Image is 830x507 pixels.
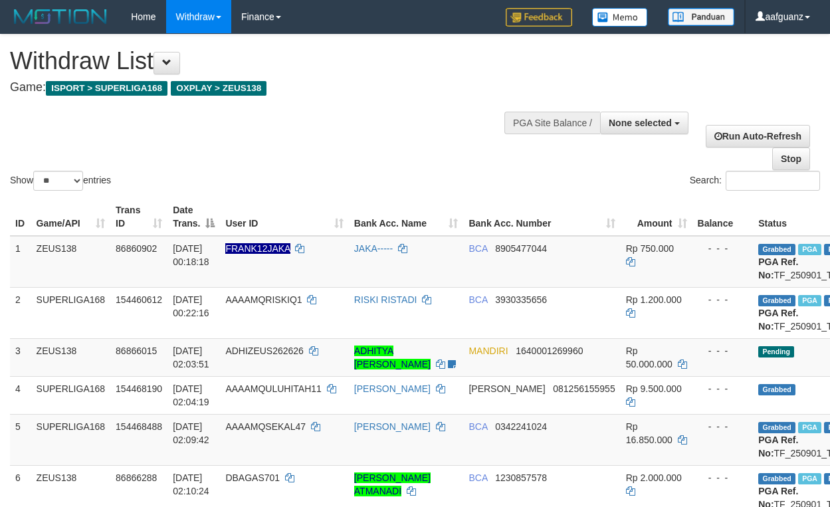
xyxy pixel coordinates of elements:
a: RISKI RISTADI [354,294,417,305]
td: 5 [10,414,31,465]
span: Rp 50.000.000 [626,346,673,369]
div: PGA Site Balance / [504,112,600,134]
span: OXPLAY > ZEUS138 [171,81,266,96]
span: Grabbed [758,473,795,484]
span: [PERSON_NAME] [468,383,545,394]
span: AAAAMQULUHITAH11 [225,383,321,394]
a: JAKA----- [354,243,393,254]
td: SUPERLIGA168 [31,287,111,338]
span: Copy 8905477044 to clipboard [495,243,547,254]
b: PGA Ref. No: [758,256,798,280]
span: Grabbed [758,384,795,395]
span: 86866015 [116,346,157,356]
input: Search: [726,171,820,191]
select: Showentries [33,171,83,191]
span: [DATE] 02:10:24 [173,472,209,496]
td: ZEUS138 [31,338,111,376]
div: - - - [698,382,748,395]
a: Stop [772,148,810,170]
img: MOTION_logo.png [10,7,111,27]
td: ZEUS138 [31,236,111,288]
span: DBAGAS701 [225,472,280,483]
th: ID [10,198,31,236]
div: - - - [698,420,748,433]
span: Rp 16.850.000 [626,421,673,445]
span: 154460612 [116,294,162,305]
span: Rp 9.500.000 [626,383,682,394]
span: 86866288 [116,472,157,483]
span: Copy 1230857578 to clipboard [495,472,547,483]
th: Balance [692,198,754,236]
th: Bank Acc. Name: activate to sort column ascending [349,198,464,236]
th: User ID: activate to sort column ascending [220,198,348,236]
button: None selected [600,112,688,134]
a: ADHITYA [PERSON_NAME] [354,346,431,369]
th: Bank Acc. Number: activate to sort column ascending [463,198,620,236]
span: Rp 1.200.000 [626,294,682,305]
span: Pending [758,346,794,357]
b: PGA Ref. No: [758,435,798,458]
span: Rp 2.000.000 [626,472,682,483]
span: BCA [468,294,487,305]
span: Copy 0342241024 to clipboard [495,421,547,432]
span: 154468190 [116,383,162,394]
td: 1 [10,236,31,288]
span: [DATE] 02:09:42 [173,421,209,445]
span: 154468488 [116,421,162,432]
h1: Withdraw List [10,48,540,74]
span: [DATE] 00:18:18 [173,243,209,267]
span: Nama rekening ada tanda titik/strip, harap diedit [225,243,290,254]
img: Feedback.jpg [506,8,572,27]
label: Show entries [10,171,111,191]
a: [PERSON_NAME] [354,421,431,432]
th: Trans ID: activate to sort column ascending [110,198,167,236]
span: Marked by aafnonsreyleab [798,422,821,433]
div: - - - [698,344,748,357]
h4: Game: [10,81,540,94]
a: [PERSON_NAME] ATMANADI [354,472,431,496]
td: 4 [10,376,31,414]
span: BCA [468,472,487,483]
a: [PERSON_NAME] [354,383,431,394]
span: Marked by aafnonsreyleab [798,295,821,306]
span: Marked by aafpengsreynich [798,473,821,484]
span: Grabbed [758,244,795,255]
span: Copy 1640001269960 to clipboard [516,346,583,356]
td: 3 [10,338,31,376]
span: Marked by aafpengsreynich [798,244,821,255]
th: Date Trans.: activate to sort column descending [167,198,220,236]
span: [DATE] 02:03:51 [173,346,209,369]
span: [DATE] 00:22:16 [173,294,209,318]
span: [DATE] 02:04:19 [173,383,209,407]
span: Rp 750.000 [626,243,674,254]
label: Search: [690,171,820,191]
img: panduan.png [668,8,734,26]
td: SUPERLIGA168 [31,414,111,465]
span: None selected [609,118,672,128]
td: SUPERLIGA168 [31,376,111,414]
div: - - - [698,471,748,484]
span: AAAAMQRISKIQ1 [225,294,302,305]
span: Copy 081256155955 to clipboard [553,383,615,394]
td: 2 [10,287,31,338]
a: Run Auto-Refresh [706,125,810,148]
img: Button%20Memo.svg [592,8,648,27]
span: ADHIZEUS262626 [225,346,304,356]
span: Grabbed [758,295,795,306]
span: AAAAMQSEKAL47 [225,421,306,432]
th: Amount: activate to sort column ascending [621,198,692,236]
span: 86860902 [116,243,157,254]
div: - - - [698,242,748,255]
span: MANDIRI [468,346,508,356]
span: Grabbed [758,422,795,433]
div: - - - [698,293,748,306]
span: BCA [468,421,487,432]
span: ISPORT > SUPERLIGA168 [46,81,167,96]
span: Copy 3930335656 to clipboard [495,294,547,305]
th: Game/API: activate to sort column ascending [31,198,111,236]
b: PGA Ref. No: [758,308,798,332]
span: BCA [468,243,487,254]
